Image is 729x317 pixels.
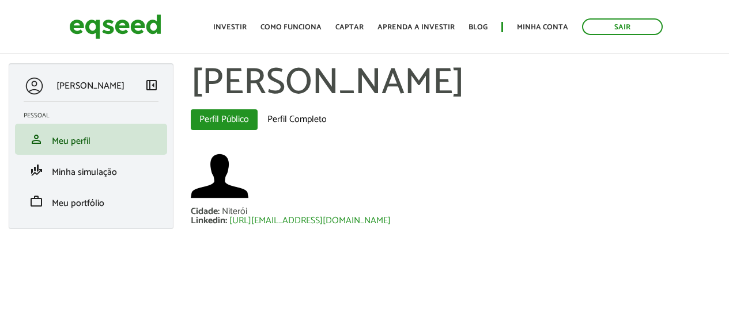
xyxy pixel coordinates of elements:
a: Blog [469,24,488,31]
a: Colapsar menu [145,78,158,94]
li: Meu portfólio [15,186,167,217]
li: Minha simulação [15,155,167,186]
p: [PERSON_NAME] [56,81,124,91]
span: left_panel_close [145,78,158,92]
a: Perfil Completo [259,109,335,130]
a: Perfil Público [191,109,258,130]
span: Minha simulação [52,165,117,180]
div: Niterói [222,207,247,216]
a: Ver perfil do usuário. [191,147,248,205]
span: : [218,204,220,219]
img: Foto de Renan Gramacho de Carvalho [191,147,248,205]
a: Como funciona [260,24,322,31]
a: Aprenda a investir [377,24,455,31]
div: Linkedin [191,216,229,226]
img: EqSeed [69,12,161,42]
div: Cidade [191,207,222,216]
h1: [PERSON_NAME] [191,63,720,104]
span: Meu perfil [52,133,90,149]
a: [URL][EMAIL_ADDRESS][DOMAIN_NAME] [229,216,391,226]
span: : [225,213,227,228]
span: finance_mode [29,163,43,177]
a: Captar [335,24,364,31]
a: Sair [582,18,663,35]
a: finance_modeMinha simulação [24,163,158,177]
h2: Pessoal [24,112,167,119]
span: Meu portfólio [52,196,104,211]
a: Minha conta [517,24,568,31]
a: workMeu portfólio [24,194,158,208]
li: Meu perfil [15,124,167,155]
span: person [29,132,43,146]
span: work [29,194,43,208]
a: Investir [213,24,247,31]
a: personMeu perfil [24,132,158,146]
